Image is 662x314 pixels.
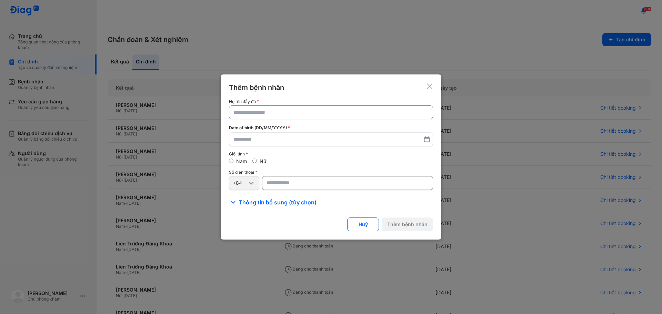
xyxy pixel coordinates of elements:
label: Nam [236,158,247,164]
label: Nữ [260,158,267,164]
div: Số điện thoại [229,170,433,175]
div: Date of birth (DD/MM/YYYY) [229,125,433,131]
div: +84 [233,180,247,186]
span: Thông tin bổ sung (tùy chọn) [239,198,317,206]
div: Họ tên đầy đủ [229,99,433,104]
button: Thêm bệnh nhân [382,217,433,231]
div: Giới tính [229,152,433,156]
button: Huỷ [347,217,379,231]
div: Thêm bệnh nhân [229,83,284,92]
